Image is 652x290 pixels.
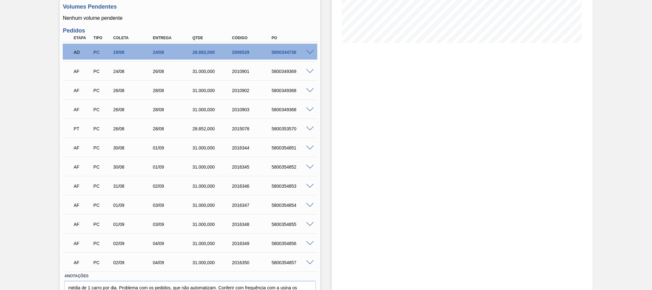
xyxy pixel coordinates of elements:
[74,50,91,55] p: AD
[72,36,93,40] div: Etapa
[112,241,156,246] div: 02/09/2025
[191,69,235,74] div: 31.000,000
[112,145,156,150] div: 30/08/2025
[230,184,275,189] div: 2016346
[191,222,235,227] div: 31.000,000
[151,241,196,246] div: 04/09/2025
[151,50,196,55] div: 24/08/2025
[191,50,235,55] div: 28.882,000
[191,107,235,112] div: 31.000,000
[270,184,315,189] div: 5800354853
[74,145,91,150] p: AF
[230,69,275,74] div: 2010901
[191,184,235,189] div: 31.000,000
[72,236,93,250] div: Aguardando Faturamento
[112,184,156,189] div: 31/08/2025
[191,145,235,150] div: 31.000,000
[72,64,93,78] div: Aguardando Faturamento
[191,36,235,40] div: Qtde
[191,88,235,93] div: 31.000,000
[112,36,156,40] div: Coleta
[74,203,91,208] p: AF
[270,107,315,112] div: 5800349368
[72,160,93,174] div: Aguardando Faturamento
[270,88,315,93] div: 5800349368
[270,50,315,55] div: 5800344736
[191,203,235,208] div: 31.000,000
[230,260,275,265] div: 2016350
[270,36,315,40] div: PO
[74,260,91,265] p: AF
[112,203,156,208] div: 01/09/2025
[230,107,275,112] div: 2010903
[230,36,275,40] div: Código
[92,222,113,227] div: Pedido de Compra
[112,69,156,74] div: 24/08/2025
[92,260,113,265] div: Pedido de Compra
[270,260,315,265] div: 5800354857
[74,107,91,112] p: AF
[74,222,91,227] p: AF
[74,88,91,93] p: AF
[92,164,113,170] div: Pedido de Compra
[92,145,113,150] div: Pedido de Compra
[74,69,91,74] p: AF
[92,107,113,112] div: Pedido de Compra
[230,50,275,55] div: 2006529
[63,27,317,34] h3: Pedidos
[270,203,315,208] div: 5800354854
[92,241,113,246] div: Pedido de Compra
[112,88,156,93] div: 26/08/2025
[74,164,91,170] p: AF
[63,4,317,10] h3: Volumes Pendentes
[72,141,93,155] div: Aguardando Faturamento
[112,164,156,170] div: 30/08/2025
[151,184,196,189] div: 02/09/2025
[74,184,91,189] p: AF
[92,184,113,189] div: Pedido de Compra
[270,222,315,227] div: 5800354855
[72,83,93,98] div: Aguardando Faturamento
[230,145,275,150] div: 2016344
[230,222,275,227] div: 2016348
[230,88,275,93] div: 2010902
[72,217,93,231] div: Aguardando Faturamento
[64,272,316,281] label: Anotações
[270,126,315,131] div: 5800353570
[92,88,113,93] div: Pedido de Compra
[191,164,235,170] div: 31.000,000
[151,222,196,227] div: 03/09/2025
[270,69,315,74] div: 5800349369
[151,36,196,40] div: Entrega
[92,203,113,208] div: Pedido de Compra
[72,179,93,193] div: Aguardando Faturamento
[112,50,156,55] div: 19/08/2025
[74,241,91,246] p: AF
[72,122,93,136] div: Pedido em Trânsito
[92,126,113,131] div: Pedido de Compra
[112,222,156,227] div: 01/09/2025
[72,198,93,212] div: Aguardando Faturamento
[270,164,315,170] div: 5800354852
[92,50,113,55] div: Pedido de Compra
[151,69,196,74] div: 26/08/2025
[151,203,196,208] div: 03/09/2025
[112,126,156,131] div: 26/08/2025
[191,241,235,246] div: 31.000,000
[230,164,275,170] div: 2016345
[151,145,196,150] div: 01/09/2025
[191,260,235,265] div: 31.000,000
[191,126,235,131] div: 28.852,000
[230,203,275,208] div: 2016347
[151,260,196,265] div: 04/09/2025
[112,107,156,112] div: 26/08/2025
[270,145,315,150] div: 5800354851
[112,260,156,265] div: 02/09/2025
[151,126,196,131] div: 28/08/2025
[230,126,275,131] div: 2015078
[72,45,93,59] div: Aguardando Descarga
[151,88,196,93] div: 28/08/2025
[72,103,93,117] div: Aguardando Faturamento
[74,126,91,131] p: PT
[72,256,93,270] div: Aguardando Faturamento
